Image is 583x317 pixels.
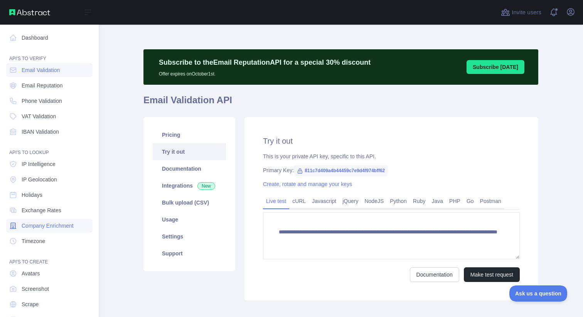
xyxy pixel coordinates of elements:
a: Exchange Rates [6,203,93,217]
a: Pricing [153,126,226,143]
a: IBAN Validation [6,125,93,139]
button: Invite users [499,6,543,18]
span: Avatars [22,270,40,277]
a: Javascript [309,195,339,207]
h2: Try it out [263,136,520,146]
div: This is your private API key, specific to this API. [263,153,520,160]
a: Holidays [6,188,93,202]
a: Try it out [153,143,226,160]
a: Live test [263,195,289,207]
a: Java [429,195,447,207]
a: NodeJS [361,195,387,207]
a: Integrations New [153,177,226,194]
a: Documentation [410,267,459,282]
span: Email Validation [22,66,60,74]
div: API'S TO CREATE [6,250,93,265]
a: Postman [477,195,504,207]
div: API'S TO LOOKUP [6,140,93,156]
span: Invite users [512,8,541,17]
h1: Email Validation API [143,94,538,112]
a: Company Enrichment [6,219,93,233]
p: Subscribe to the Email Reputation API for a special 30 % discount [159,57,371,68]
img: Abstract API [9,9,50,15]
a: Timezone [6,234,93,248]
a: Phone Validation [6,94,93,108]
span: Timezone [22,237,45,245]
button: Make test request [464,267,520,282]
span: Phone Validation [22,97,62,105]
iframe: Toggle Customer Support [509,285,568,302]
a: Documentation [153,160,226,177]
a: Create, rotate and manage your keys [263,181,352,187]
a: Scrape [6,297,93,311]
a: Support [153,245,226,262]
a: Usage [153,211,226,228]
a: IP Geolocation [6,173,93,186]
div: Primary Key: [263,166,520,174]
button: Subscribe [DATE] [467,60,524,74]
a: cURL [289,195,309,207]
a: Python [387,195,410,207]
span: New [197,182,215,190]
a: Email Reputation [6,79,93,92]
a: PHP [446,195,463,207]
span: Holidays [22,191,42,199]
span: Screenshot [22,285,49,293]
a: Ruby [410,195,429,207]
span: Scrape [22,300,39,308]
a: Dashboard [6,31,93,45]
a: Bulk upload (CSV) [153,194,226,211]
span: IP Geolocation [22,176,57,183]
a: Email Validation [6,63,93,77]
span: IP Intelligence [22,160,56,168]
div: API'S TO VERIFY [6,46,93,62]
span: 811c7d409a4b44459c7e9d4f974bff62 [294,165,388,176]
a: IP Intelligence [6,157,93,171]
a: jQuery [339,195,361,207]
span: Exchange Rates [22,206,61,214]
a: Go [463,195,477,207]
a: Settings [153,228,226,245]
span: IBAN Validation [22,128,59,136]
p: Offer expires on October 1st. [159,68,371,77]
span: Company Enrichment [22,222,74,230]
span: Email Reputation [22,82,63,89]
a: Screenshot [6,282,93,296]
a: VAT Validation [6,109,93,123]
span: VAT Validation [22,112,56,120]
a: Avatars [6,267,93,280]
